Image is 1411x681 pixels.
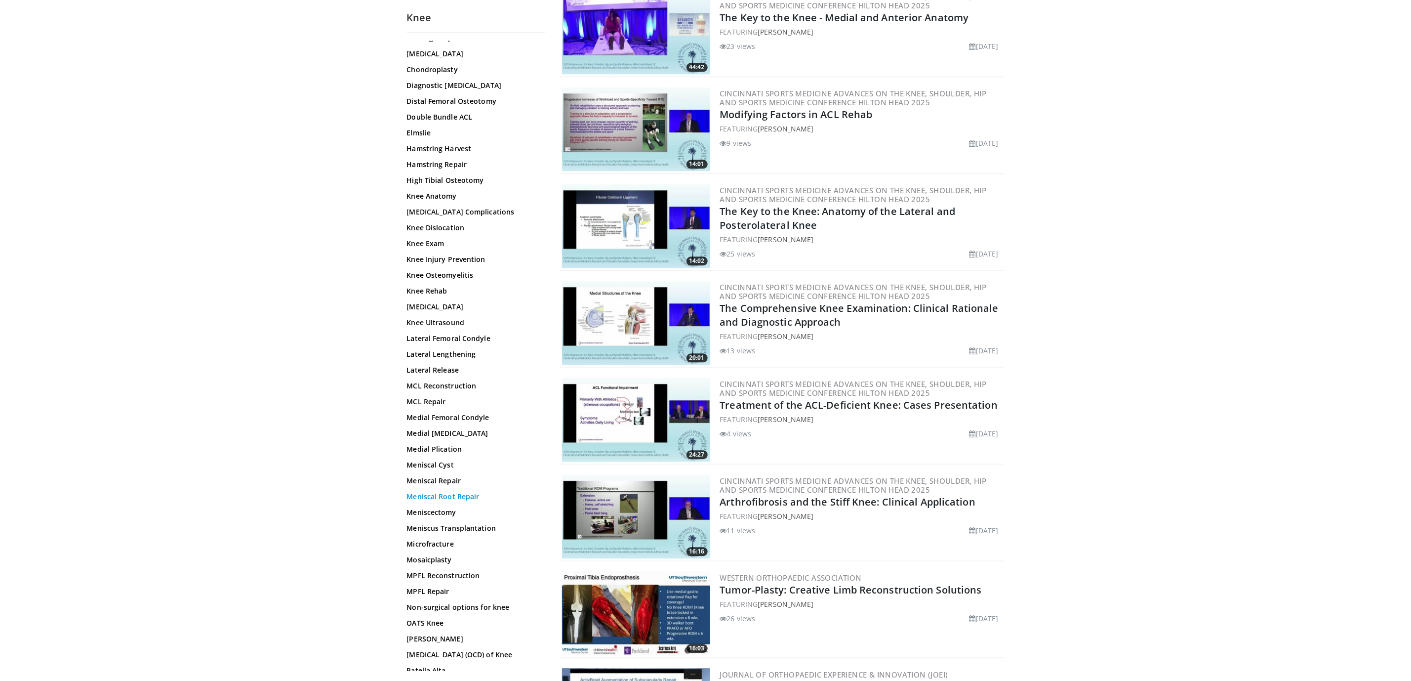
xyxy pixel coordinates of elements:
[562,87,710,171] a: 14:01
[407,318,540,328] a: Knee Ultrasound
[720,613,756,624] li: 26 views
[686,160,708,169] span: 14:01
[758,415,813,424] a: [PERSON_NAME]
[562,474,710,558] a: 16:16
[407,650,540,660] a: [MEDICAL_DATA] (OCD) of Knee
[407,175,540,185] a: High Tibial Osteotomy
[562,474,710,558] img: d6db644a-9ee5-4710-ac1c-7601879107d2.300x170_q85_crop-smart_upscale.jpg
[720,599,1003,609] div: FEATURING
[407,160,540,170] a: Hamstring Repair
[720,670,948,680] a: Journal of Orthopaedic Experience & Innovation (JOEI)
[758,235,813,244] a: [PERSON_NAME]
[686,353,708,362] span: 20:01
[407,587,540,596] a: MPFL Repair
[720,185,987,204] a: Cincinnati Sports Medicine Advances on the Knee, Shoulder, Hip and Sports Medicine Conference Hil...
[720,282,987,301] a: Cincinnati Sports Medicine Advances on the Knee, Shoulder, Hip and Sports Medicine Conference Hil...
[407,112,540,122] a: Double Bundle ACL
[407,634,540,644] a: [PERSON_NAME]
[407,270,540,280] a: Knee Osteomyelitis
[969,41,999,51] li: [DATE]
[720,124,1003,134] div: FEATURING
[407,302,540,312] a: [MEDICAL_DATA]
[758,27,813,37] a: [PERSON_NAME]
[720,414,1003,425] div: FEATURING
[407,365,540,375] a: Lateral Release
[407,508,540,517] a: Meniscectomy
[686,63,708,72] span: 44:42
[562,571,710,655] a: 16:03
[407,255,540,264] a: Knee Injury Prevention
[969,428,999,439] li: [DATE]
[407,666,540,676] a: Patella Alta
[720,234,1003,245] div: FEATURING
[758,332,813,341] a: [PERSON_NAME]
[720,301,999,329] a: The Comprehensive Knee Examination: Clinical Rationale and Diagnostic Approach
[720,398,998,412] a: Treatment of the ACL-Deficient Knee: Cases Presentation
[407,381,540,391] a: MCL Reconstruction
[407,428,540,438] a: Medial [MEDICAL_DATA]
[407,96,540,106] a: Distal Femoral Osteotomy
[686,547,708,556] span: 16:16
[720,138,752,148] li: 9 views
[562,281,710,365] img: 20ebda2c-c7ba-4657-bec5-a25022d09a3b.300x170_q85_crop-smart_upscale.jpg
[407,476,540,486] a: Meniscal Repair
[758,511,813,521] a: [PERSON_NAME]
[720,495,976,509] a: Arthrofibrosis and the Stiff Knee: Clinical Application
[720,573,862,583] a: Western Orthopaedic Association
[969,525,999,536] li: [DATE]
[407,618,540,628] a: OATS Knee
[720,476,987,495] a: Cincinnati Sports Medicine Advances on the Knee, Shoulder, Hip and Sports Medicine Conference Hil...
[407,539,540,549] a: Microfracture
[407,207,540,217] a: [MEDICAL_DATA] Complications
[720,27,1003,37] div: FEATURING
[562,87,710,171] img: a6b27378-ec7c-49bf-98b0-a82c787de242.300x170_q85_crop-smart_upscale.jpg
[407,349,540,359] a: Lateral Lengthening
[407,239,540,249] a: Knee Exam
[407,144,540,154] a: Hamstring Harvest
[720,11,969,24] a: The Key to the Knee - Medial and Anterior Anatomy
[562,184,710,268] img: 1ae9b744-ce94-4911-875f-fb396b0c41f4.300x170_q85_crop-smart_upscale.jpg
[407,555,540,565] a: Mosaicplasty
[407,460,540,470] a: Meniscal Cyst
[720,41,756,51] li: 23 views
[686,256,708,265] span: 14:02
[720,88,987,107] a: Cincinnati Sports Medicine Advances on the Knee, Shoulder, Hip and Sports Medicine Conference Hil...
[407,11,545,24] h2: Knee
[562,378,710,462] a: 24:27
[407,602,540,612] a: Non-surgical options for knee
[407,81,540,90] a: Diagnostic [MEDICAL_DATA]
[720,249,756,259] li: 25 views
[969,138,999,148] li: [DATE]
[407,492,540,502] a: Meniscal Root Repair
[407,444,540,454] a: Medial Plication
[969,613,999,624] li: [DATE]
[407,397,540,407] a: MCL Repair
[720,583,982,596] a: Tumor-Plasty: Creative Limb Reconstruction Solutions
[758,599,813,609] a: [PERSON_NAME]
[720,525,756,536] li: 11 views
[562,281,710,365] a: 20:01
[562,378,710,462] img: a830ebc7-1621-40bc-a9aa-cb904ffefaa9.300x170_q85_crop-smart_upscale.jpg
[407,286,540,296] a: Knee Rehab
[720,205,956,232] a: The Key to the Knee: Anatomy of the Lateral and Posterolateral Knee
[969,345,999,356] li: [DATE]
[758,124,813,133] a: [PERSON_NAME]
[407,223,540,233] a: Knee Dislocation
[686,644,708,653] span: 16:03
[686,450,708,459] span: 24:27
[720,379,987,398] a: Cincinnati Sports Medicine Advances on the Knee, Shoulder, Hip and Sports Medicine Conference Hil...
[969,249,999,259] li: [DATE]
[407,191,540,201] a: Knee Anatomy
[407,65,540,75] a: Chondroplasty
[720,428,752,439] li: 4 views
[562,571,710,655] img: 47880bdc-b623-4799-9c05-e48aa05f3a8d.300x170_q85_crop-smart_upscale.jpg
[562,184,710,268] a: 14:02
[720,331,1003,341] div: FEATURING
[407,571,540,581] a: MPFL Reconstruction
[407,523,540,533] a: Meniscus Transplantation
[720,345,756,356] li: 13 views
[407,128,540,138] a: Elmslie
[407,413,540,423] a: Medial Femoral Condyle
[720,511,1003,521] div: FEATURING
[720,108,873,121] a: Modifying Factors in ACL Rehab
